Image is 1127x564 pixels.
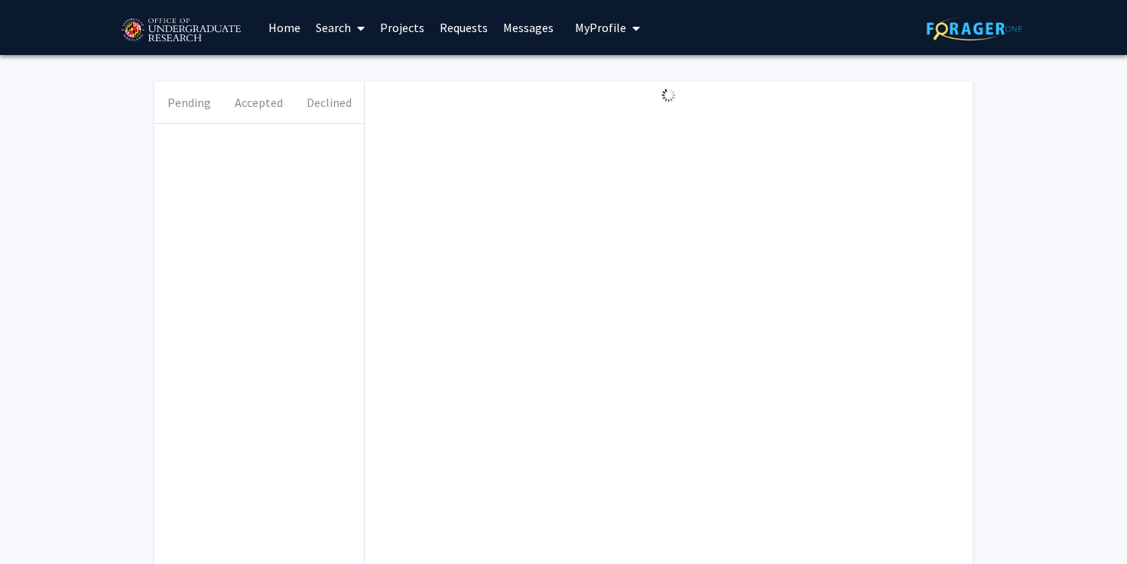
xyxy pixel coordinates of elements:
img: Loading [655,82,682,109]
button: Accepted [224,82,294,123]
a: Projects [372,1,432,54]
span: My Profile [575,20,626,35]
a: Requests [432,1,495,54]
button: Pending [154,82,224,123]
a: Home [261,1,308,54]
img: ForagerOne Logo [927,17,1022,41]
iframe: Chat [11,495,65,553]
img: University of Maryland Logo [116,11,245,50]
a: Messages [495,1,561,54]
a: Search [308,1,372,54]
button: Declined [294,82,364,123]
